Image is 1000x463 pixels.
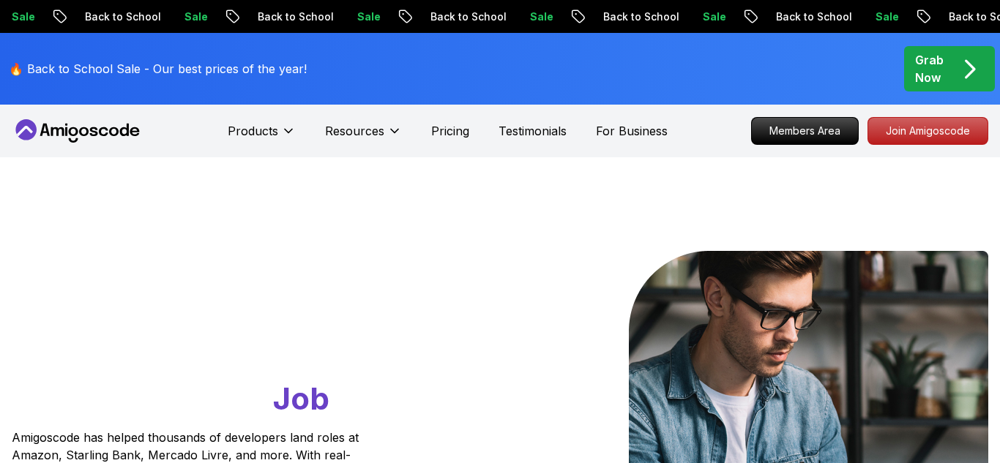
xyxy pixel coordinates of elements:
[9,60,307,78] p: 🔥 Back to School Sale - Our best prices of the year!
[228,122,296,151] button: Products
[228,122,278,140] p: Products
[335,10,381,24] p: Sale
[680,10,727,24] p: Sale
[499,122,567,140] a: Testimonials
[12,251,405,420] h1: Go From Learning to Hired: Master Java, Spring Boot & Cloud Skills That Get You the
[753,10,853,24] p: Back to School
[596,122,668,140] a: For Business
[325,122,402,151] button: Resources
[325,122,384,140] p: Resources
[915,51,944,86] p: Grab Now
[581,10,680,24] p: Back to School
[853,10,900,24] p: Sale
[752,118,858,144] p: Members Area
[62,10,162,24] p: Back to School
[868,118,988,144] p: Join Amigoscode
[431,122,469,140] a: Pricing
[507,10,554,24] p: Sale
[867,117,988,145] a: Join Amigoscode
[235,10,335,24] p: Back to School
[751,117,859,145] a: Members Area
[162,10,209,24] p: Sale
[273,380,329,417] span: Job
[408,10,507,24] p: Back to School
